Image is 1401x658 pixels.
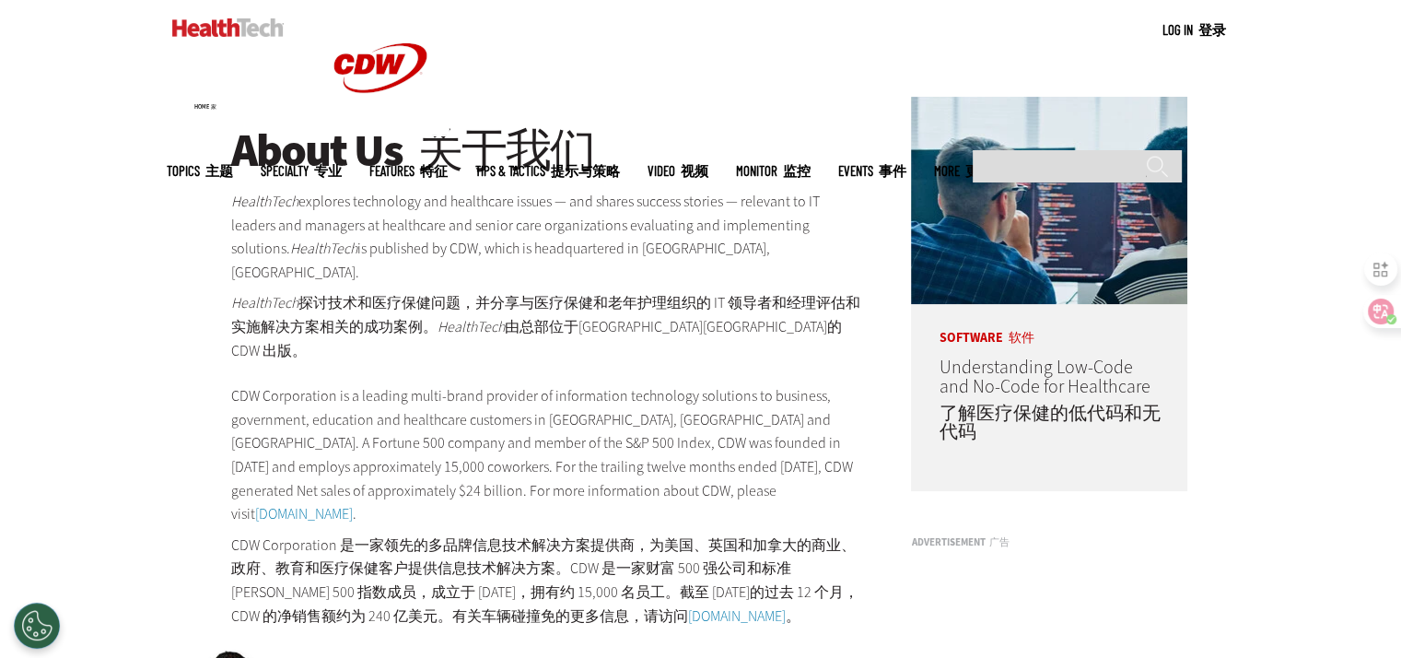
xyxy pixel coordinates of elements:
p: CDW Corporation is a leading multi-brand provider of information technology solutions to business... [231,384,863,635]
a: [DOMAIN_NAME] [255,504,353,523]
p: explores technology and healthcare issues — and shares success stories — relevant to IT leaders a... [231,190,863,370]
font: 专业 [314,162,342,179]
a: MonITor 监控 [736,164,811,178]
font: 主题 [205,162,233,179]
a: Tips & Tactics 提示与策略 [475,164,620,178]
em: HealthTech [290,239,357,258]
h3: Advertisement [911,537,1187,547]
font: 视频 [681,162,708,179]
font: 特征 [420,162,448,179]
font: 了解医疗保健的低代码和无代码 [939,401,1160,444]
font: 广告 [988,535,1009,549]
a: [DOMAIN_NAME] [688,606,786,626]
a: Events 事件 [838,164,906,178]
img: Home [172,18,284,37]
div: Cookies Settings [14,603,60,649]
font: 探讨技术和医疗保健问题，并分享与医疗保健和老年护理组织的 IT 领导者和经理评估和实施解决方案相关的成功案例。 由总部位于[GEOGRAPHIC_DATA][GEOGRAPHIC_DATA]的 ... [231,293,860,359]
font: 登录 [1198,21,1226,38]
p: Software [911,304,1187,345]
button: Open Preferences [14,603,60,649]
a: Log in 登录 [1162,21,1226,38]
span: Understanding Low-Code and No-Code for Healthcare [939,355,1160,444]
font: 提示与策略 [551,162,620,179]
a: Video 视频 [648,164,708,178]
font: 软件 [1008,329,1033,347]
span: Topics [167,164,233,178]
font: 监控 [783,162,811,179]
em: HealthTech [231,192,298,211]
font: CDW Corporation 是一家领先的多品牌信息技术解决方案提供商，为美国、英国和加拿大的商业、政府、教育和医疗保健客户提供信息技术解决方案。CDW 是一家财富 500 强公司和标准[PE... [231,535,858,626]
span: More [934,164,1006,178]
span: Specialty [261,164,342,178]
a: Understanding Low-Code and No-Code for Healthcare了解医疗保健的低代码和无代码 [939,355,1160,444]
img: Coworkers coding [911,97,1187,304]
em: HealthTech [231,293,298,312]
div: User menu [1162,20,1226,40]
a: CDW [311,122,449,141]
a: Features 特征 [369,164,448,178]
font: 事件 [879,162,906,179]
em: HealthTech [438,317,505,336]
